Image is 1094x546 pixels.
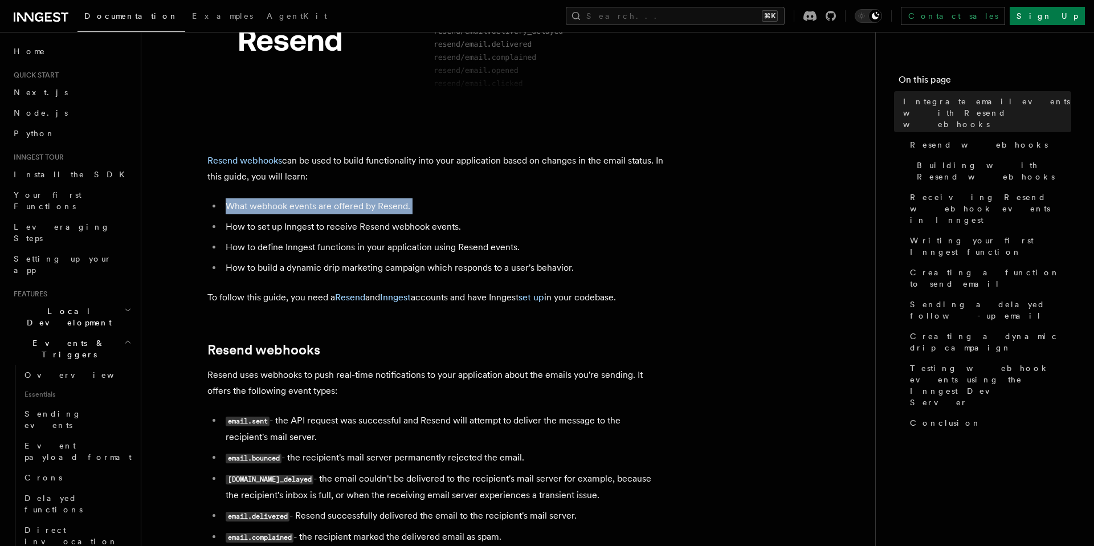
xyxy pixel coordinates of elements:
[25,525,118,546] span: Direct invocation
[905,326,1071,358] a: Creating a dynamic drip campaign
[14,108,68,117] span: Node.js
[905,262,1071,294] a: Creating a function to send email
[899,91,1071,135] a: Integrate email events with Resend webhooks
[899,73,1071,91] h4: On this page
[9,333,134,365] button: Events & Triggers
[226,533,293,543] code: email.complained
[905,413,1071,433] a: Conclusion
[901,7,1005,25] a: Contact sales
[20,435,134,467] a: Event payload format
[207,367,663,399] p: Resend uses webhooks to push real-time notifications to your application about the emails you're ...
[910,139,1048,150] span: Resend webhooks
[910,191,1071,226] span: Receiving Resend webhook events in Inngest
[910,267,1071,290] span: Creating a function to send email
[207,155,282,166] a: Resend webhooks
[905,135,1071,155] a: Resend webhooks
[912,155,1071,187] a: Building with Resend webhooks
[14,88,68,97] span: Next.js
[192,11,253,21] span: Examples
[222,450,663,466] li: - the recipient's mail server permanently rejected the email.
[222,413,663,445] li: - the API request was successful and Resend will attempt to deliver the message to the recipient'...
[20,365,134,385] a: Overview
[910,299,1071,321] span: Sending a delayed follow-up email
[9,290,47,299] span: Features
[519,292,544,303] a: set up
[9,153,64,162] span: Inngest tour
[910,417,981,429] span: Conclusion
[226,475,313,484] code: [DOMAIN_NAME]_delayed
[380,292,411,303] a: Inngest
[14,254,112,275] span: Setting up your app
[762,10,778,22] kbd: ⌘K
[905,230,1071,262] a: Writing your first Inngest function
[25,409,81,430] span: Sending events
[222,219,663,235] li: How to set up Inngest to receive Resend webhook events.
[9,71,59,80] span: Quick start
[20,488,134,520] a: Delayed functions
[222,260,663,276] li: How to build a dynamic drip marketing campaign which responds to a user's behavior.
[14,129,55,138] span: Python
[20,467,134,488] a: Crons
[14,222,110,243] span: Leveraging Steps
[9,41,134,62] a: Home
[335,292,365,303] a: Resend
[910,235,1071,258] span: Writing your first Inngest function
[25,441,132,462] span: Event payload format
[84,11,178,21] span: Documentation
[903,96,1071,130] span: Integrate email events with Resend webhooks
[9,305,124,328] span: Local Development
[9,337,124,360] span: Events & Triggers
[9,82,134,103] a: Next.js
[222,508,663,524] li: - Resend successfully delivered the email to the recipient's mail server.
[77,3,185,32] a: Documentation
[905,358,1071,413] a: Testing webhook events using the Inngest Dev Server
[855,9,882,23] button: Toggle dark mode
[226,512,289,521] code: email.delivered
[207,153,663,185] p: can be used to build functionality into your application based on changes in the email status. In...
[25,473,62,482] span: Crons
[905,294,1071,326] a: Sending a delayed follow-up email
[267,11,327,21] span: AgentKit
[9,164,134,185] a: Install the SDK
[14,46,46,57] span: Home
[9,185,134,217] a: Your first Functions
[226,454,281,463] code: email.bounced
[226,417,270,426] code: email.sent
[222,471,663,503] li: - the email couldn't be delivered to the recipient's mail server for example, because the recipie...
[20,404,134,435] a: Sending events
[14,170,132,179] span: Install the SDK
[9,123,134,144] a: Python
[222,239,663,255] li: How to define Inngest functions in your application using Resend events.
[9,301,134,333] button: Local Development
[9,217,134,248] a: Leveraging Steps
[1010,7,1085,25] a: Sign Up
[207,342,320,358] a: Resend webhooks
[9,248,134,280] a: Setting up your app
[207,290,663,305] p: To follow this guide, you need a and accounts and have Inngest in your codebase.
[917,160,1071,182] span: Building with Resend webhooks
[910,331,1071,353] span: Creating a dynamic drip campaign
[910,362,1071,408] span: Testing webhook events using the Inngest Dev Server
[222,529,663,545] li: - the recipient marked the delivered email as spam.
[20,385,134,404] span: Essentials
[9,103,134,123] a: Node.js
[25,494,83,514] span: Delayed functions
[25,370,142,380] span: Overview
[222,198,663,214] li: What webhook events are offered by Resend.
[566,7,785,25] button: Search...⌘K
[905,187,1071,230] a: Receiving Resend webhook events in Inngest
[14,190,81,211] span: Your first Functions
[260,3,334,31] a: AgentKit
[185,3,260,31] a: Examples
